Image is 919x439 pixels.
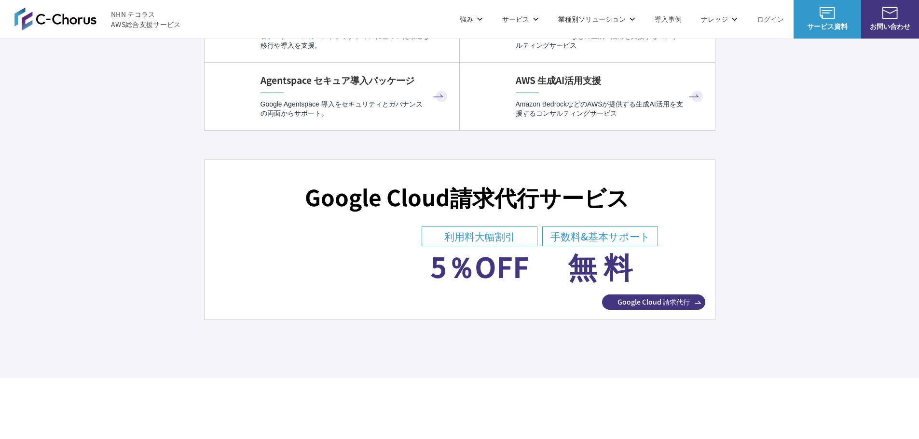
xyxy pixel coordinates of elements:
[343,229,392,277] img: SELL PremierPartner Google Cloud
[261,74,450,87] h4: Agentspace セキュア導入パッケージ
[14,7,96,30] img: AWS総合支援サービス C-Chorus
[502,14,539,24] p: サービス
[820,7,835,19] img: AWS総合支援サービス C-Chorus サービス資料
[422,226,537,246] dt: 利用料大幅割引
[882,7,898,19] img: お問い合わせ
[861,21,919,31] span: お問い合わせ
[14,7,181,30] a: AWS総合支援サービス C-Chorus NHN テコラスAWS総合支援サービス
[460,14,483,24] p: 強み
[460,63,715,130] a: AWS 生成AI活用支援 Amazon BedrockなどのAWSが提供する生成AI活用を支援するコンサルティングサービス
[542,226,658,246] dt: 手数料&基本サポート
[204,160,715,320] a: Google Cloud請求代行サービス Google Cloud Partner SELL PremierPartner Google Cloud 利用料大幅割引 5％OFF 手数料&基本サポ...
[794,21,861,31] span: サービス資料
[757,14,784,24] a: ログイン
[430,246,529,286] strong: 5％OFF
[602,297,705,307] span: Google Cloud 請求代行
[261,32,450,51] p: 各データベースのベストプラクティスに基づいた最適な移行や導入を支援。
[205,63,459,130] a: Agentspace セキュア導入パッケージ Google Agentspace 導入をセキュリティとガバナンスの両面からサポート。
[261,100,450,119] p: Google Agentspace 導入をセキュリティとガバナンスの両面からサポート。
[516,100,705,119] p: Amazon BedrockなどのAWSが提供する生成AI活用を支援するコンサルティングサービス
[305,181,629,212] h3: Google Cloud 請求代行サービス
[275,229,324,277] img: Google Cloud Partner
[111,9,181,29] span: NHN テコラス AWS総合支援サービス
[558,14,635,24] p: 業種別ソリューション
[655,14,682,24] a: 導入事例
[542,251,658,280] dd: 無 料
[701,14,738,24] p: ナレッジ
[516,32,705,51] p: Gemini・Vertex AIなどの生成AI活用を支援するコンサルティングサービス
[516,74,705,87] h4: AWS 生成AI活用支援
